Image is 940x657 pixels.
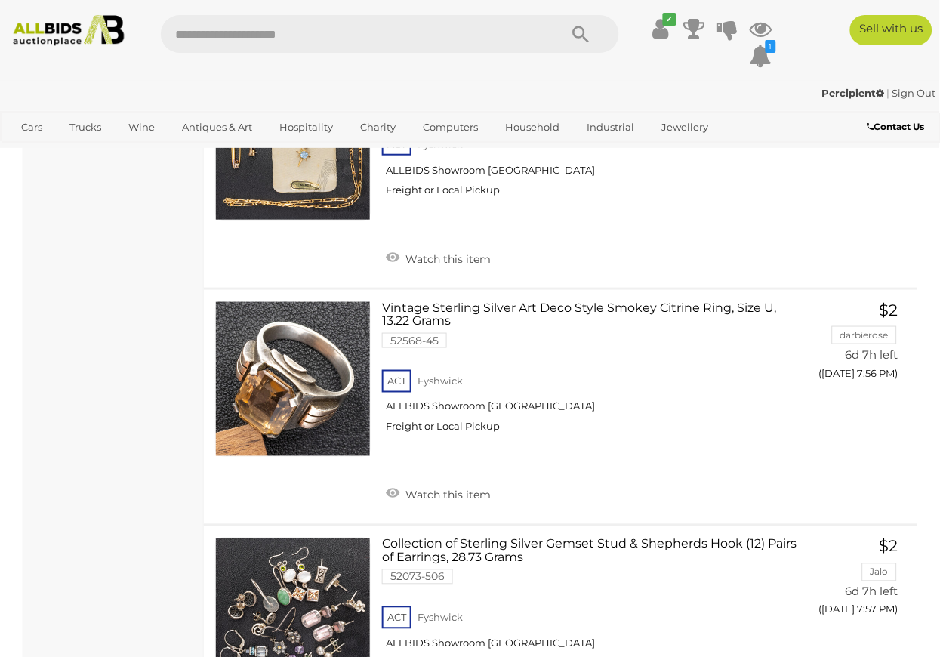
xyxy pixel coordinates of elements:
a: Cars [11,115,52,140]
a: $2 Jalo 6d 7h left ([DATE] 7:57 PM) [810,538,902,625]
a: Sign Out [892,87,936,99]
a: Sports [67,140,118,165]
b: Contact Us [868,121,925,132]
a: ✔ [650,15,673,42]
a: Contact Us [868,119,929,135]
a: Computers [413,115,488,140]
a: Vintage Sterling Silver Art Deco Style Smokey Citrine Ring, Size U, 13.22 Grams 52568-45 ACT Fysh... [393,301,787,445]
a: Hospitality [270,115,343,140]
a: Trucks [60,115,111,140]
a: 1 [750,42,772,69]
a: Household [495,115,569,140]
img: Allbids.com.au [7,15,131,46]
span: Watch this item [402,252,491,266]
a: Jewellery [652,115,719,140]
a: Vintage Gold Tone (2) Sterling Silver Bar Brooches & 18KGP (2) Vintage Necklaces, Including Topaz... [393,64,787,208]
a: Watch this item [382,483,495,505]
button: Search [544,15,619,53]
span: | [887,87,890,99]
span: $2 [880,537,898,556]
i: ✔ [663,13,676,26]
a: $2 darbierose 6d 7h left ([DATE] 7:56 PM) [810,301,902,388]
i: 1 [766,40,776,53]
strong: Percipient [822,87,885,99]
a: Wine [119,115,165,140]
a: Sell with us [850,15,933,45]
span: $2 [880,301,898,319]
a: Office [11,140,60,165]
a: [GEOGRAPHIC_DATA] [125,140,252,165]
a: Industrial [578,115,645,140]
a: Watch this item [382,246,495,269]
a: Charity [350,115,405,140]
span: Watch this item [402,489,491,502]
a: Percipient [822,87,887,99]
a: Antiques & Art [172,115,262,140]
